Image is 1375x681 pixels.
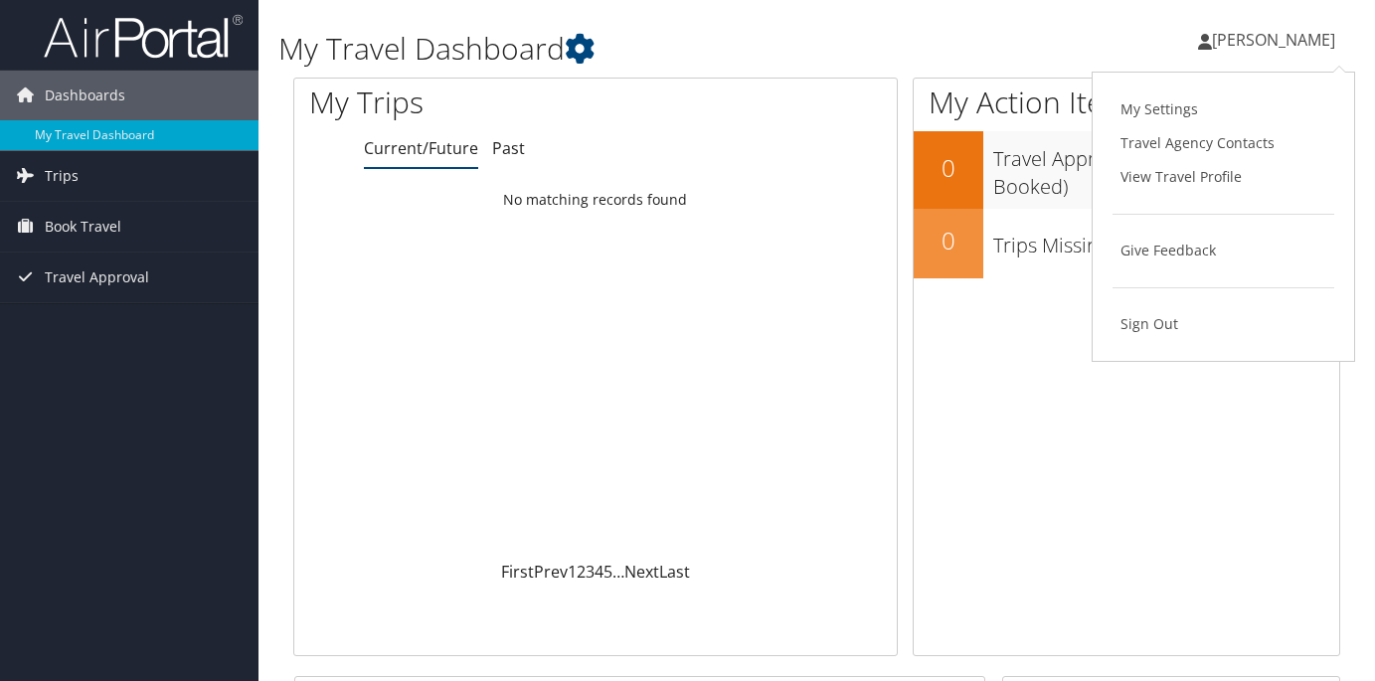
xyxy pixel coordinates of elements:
[1113,307,1334,341] a: Sign Out
[534,561,568,583] a: Prev
[45,202,121,252] span: Book Travel
[993,222,1339,259] h3: Trips Missing Hotels
[492,137,525,159] a: Past
[1113,234,1334,267] a: Give Feedback
[45,253,149,302] span: Travel Approval
[603,561,612,583] a: 5
[278,28,996,70] h1: My Travel Dashboard
[568,561,577,583] a: 1
[659,561,690,583] a: Last
[577,561,586,583] a: 2
[45,151,79,201] span: Trips
[501,561,534,583] a: First
[914,131,1339,208] a: 0Travel Approvals Pending (Advisor Booked)
[44,13,243,60] img: airportal-logo.png
[914,151,983,185] h2: 0
[914,82,1339,123] h1: My Action Items
[914,224,983,257] h2: 0
[914,209,1339,278] a: 0Trips Missing Hotels
[1212,29,1335,51] span: [PERSON_NAME]
[45,71,125,120] span: Dashboards
[612,561,624,583] span: …
[624,561,659,583] a: Next
[586,561,595,583] a: 3
[309,82,630,123] h1: My Trips
[1113,126,1334,160] a: Travel Agency Contacts
[1198,10,1355,70] a: [PERSON_NAME]
[364,137,478,159] a: Current/Future
[1113,160,1334,194] a: View Travel Profile
[993,135,1339,201] h3: Travel Approvals Pending (Advisor Booked)
[1113,92,1334,126] a: My Settings
[595,561,603,583] a: 4
[294,182,897,218] td: No matching records found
